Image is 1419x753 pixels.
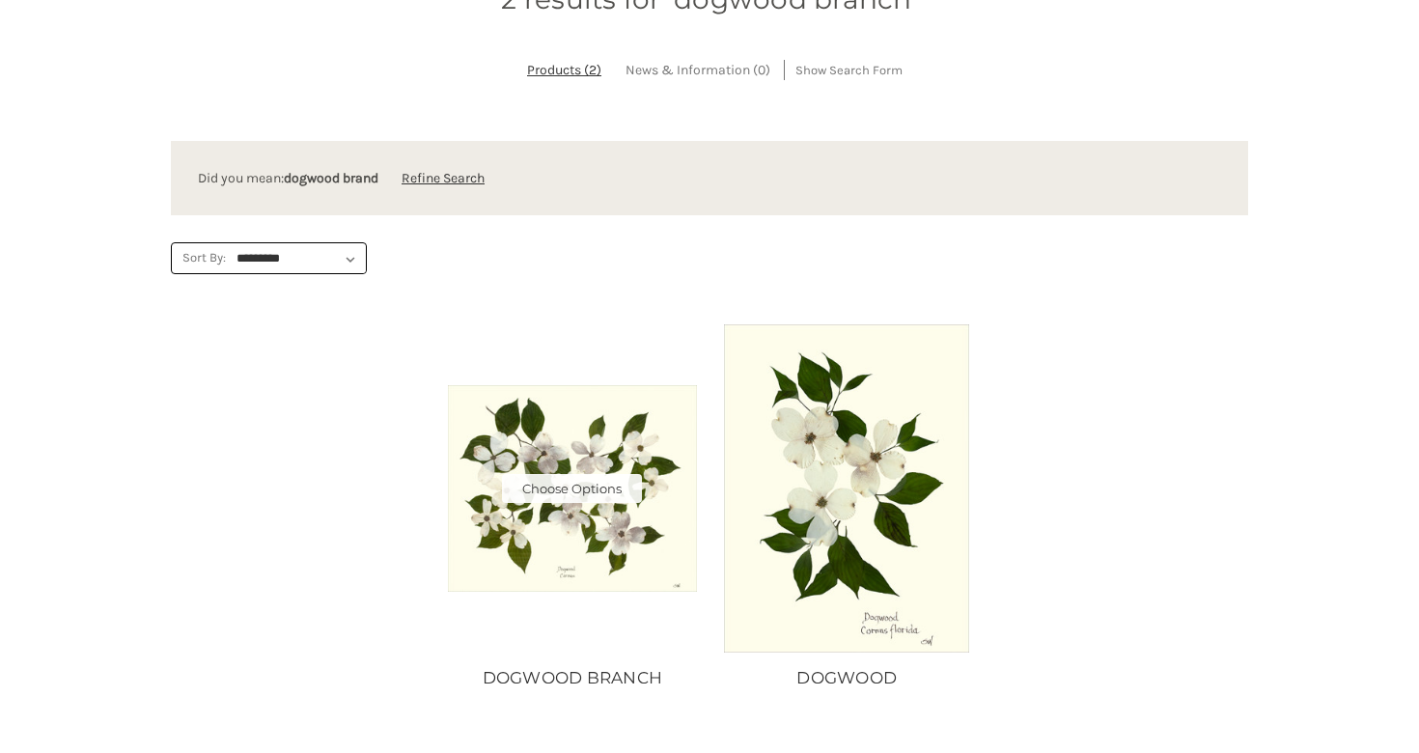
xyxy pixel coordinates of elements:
[626,62,770,78] span: News & Information (0)
[448,324,696,652] a: DOGWOOD BRANCH, Price range from $10.00 to $235.00
[502,474,642,503] a: Choose Options
[284,170,378,186] strong: dogwood brand
[795,61,903,80] span: Show Search Form
[527,62,601,78] span: Products (2)
[720,666,974,691] a: DOGWOOD, Price range from $10.00 to $235.00
[448,385,696,593] img: Unframed
[723,324,971,652] img: Unframed
[445,666,699,691] a: DOGWOOD BRANCH, Price range from $10.00 to $235.00
[723,324,971,652] a: DOGWOOD, Price range from $10.00 to $235.00
[172,243,226,272] label: Sort By:
[198,168,1221,188] div: Did you mean:
[402,170,485,186] a: Refine Search
[795,60,903,80] a: Hide Search Form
